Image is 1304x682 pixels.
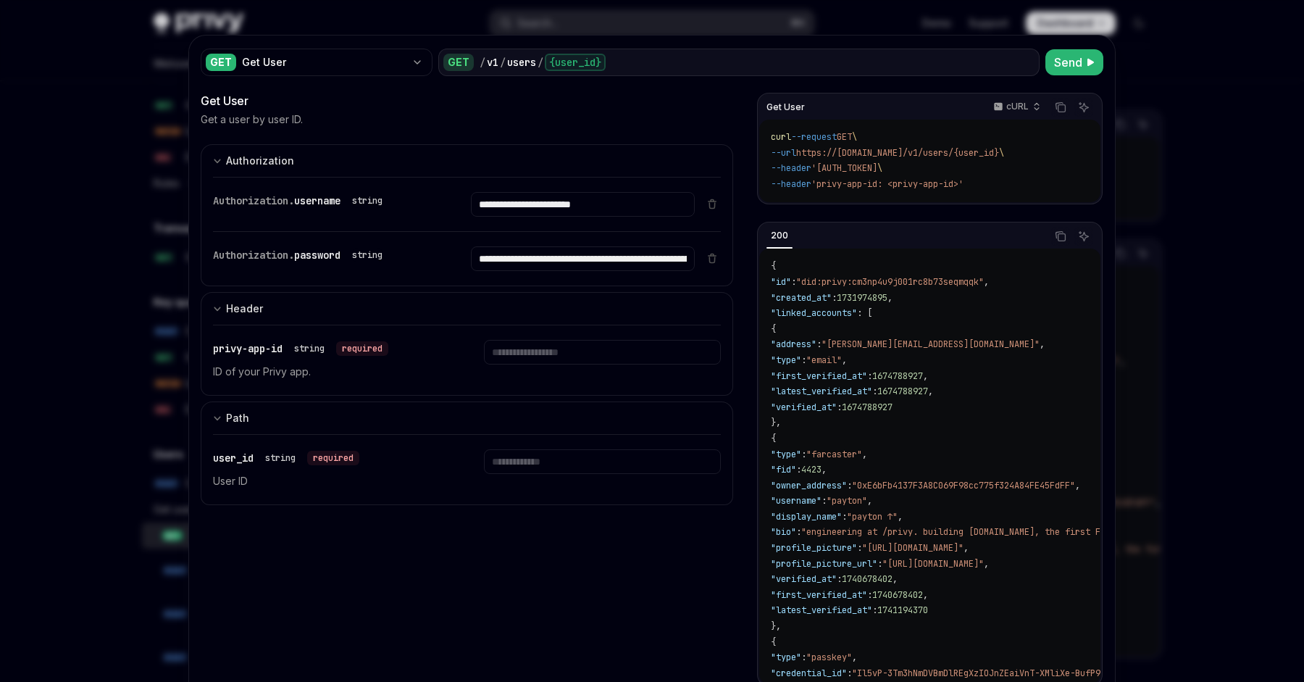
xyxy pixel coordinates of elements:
span: , [984,276,989,288]
span: "payton ↑" [847,511,898,523]
span: 1731974895 [837,292,887,304]
div: 200 [766,227,793,244]
span: , [984,558,989,570]
span: "first_verified_at" [771,589,867,601]
span: 1741194370 [877,604,928,616]
span: , [923,589,928,601]
span: { [771,323,776,335]
span: , [852,652,857,663]
span: Send [1054,54,1082,71]
span: { [771,636,776,648]
span: "payton" [827,495,867,507]
span: }, [771,417,781,428]
span: Get User [766,101,805,113]
span: "verified_at" [771,402,837,413]
span: , [964,542,969,554]
div: / [500,55,506,70]
p: cURL [1006,101,1029,112]
span: , [893,573,898,585]
span: 4423 [801,464,822,475]
button: Expand input section [201,144,733,177]
span: "bio" [771,526,796,538]
button: Expand input section [201,402,733,434]
div: v1 [487,55,498,70]
span: "profile_picture" [771,542,857,554]
span: --header [771,178,811,190]
span: , [928,386,933,397]
span: privy-app-id [213,342,283,355]
span: : [867,370,872,382]
div: users [507,55,536,70]
span: "address" [771,338,816,350]
div: Authorization.password [213,246,388,264]
span: user_id [213,452,254,465]
span: : [801,652,806,663]
div: / [538,55,543,70]
div: required [307,451,359,465]
span: "owner_address" [771,480,847,491]
span: --request [791,131,837,143]
span: : [822,495,827,507]
span: , [862,449,867,460]
span: { [771,260,776,272]
span: "passkey" [806,652,852,663]
p: ID of your Privy app. [213,363,449,380]
span: "credential_id" [771,668,847,679]
span: , [842,354,847,366]
span: { [771,433,776,444]
span: "type" [771,449,801,460]
span: "type" [771,354,801,366]
button: cURL [985,95,1047,120]
button: Ask AI [1074,98,1093,117]
span: 'privy-app-id: <privy-app-id>' [811,178,964,190]
span: Authorization. [213,249,294,262]
span: : [847,668,852,679]
div: Authorization [226,152,294,170]
div: Path [226,409,249,427]
span: --header [771,162,811,174]
span: \ [877,162,882,174]
span: : [842,511,847,523]
span: "0xE6bFb4137F3A8C069F98cc775f324A84FE45FdFF" [852,480,1075,491]
span: "id" [771,276,791,288]
span: "first_verified_at" [771,370,867,382]
span: : [872,604,877,616]
p: Get a user by user ID. [201,112,303,127]
button: Copy the contents from the code block [1051,227,1070,246]
span: : [791,276,796,288]
div: {user_id} [545,54,606,71]
span: 1740678402 [872,589,923,601]
p: User ID [213,473,449,490]
span: : [796,526,801,538]
div: user_id [213,449,359,467]
span: "[URL][DOMAIN_NAME]" [862,542,964,554]
button: Delete item [703,252,721,264]
span: : [801,354,806,366]
span: "username" [771,495,822,507]
span: "Il5vP-3Tm3hNmDVBmDlREgXzIOJnZEaiVnT-XMliXe-BufP9GL1-d3qhozk9IkZwQ_" [852,668,1197,679]
input: Enter user_id [484,449,720,474]
span: , [867,495,872,507]
span: : [857,542,862,554]
span: 1674788927 [872,370,923,382]
div: privy-app-id [213,340,388,357]
span: "latest_verified_at" [771,386,872,397]
span: \ [999,147,1004,159]
span: "[PERSON_NAME][EMAIL_ADDRESS][DOMAIN_NAME]" [822,338,1040,350]
span: "did:privy:cm3np4u9j001rc8b73seqmqqk" [796,276,984,288]
span: "verified_at" [771,573,837,585]
div: Authorization.username [213,192,388,209]
span: GET [837,131,852,143]
span: , [1040,338,1045,350]
span: : [837,402,842,413]
span: "display_name" [771,511,842,523]
span: : [796,464,801,475]
span: : [ [857,307,872,319]
span: : [816,338,822,350]
span: 1674788927 [877,386,928,397]
div: GET [443,54,474,71]
span: "linked_accounts" [771,307,857,319]
span: "email" [806,354,842,366]
button: Delete item [703,198,721,209]
div: Get User [201,92,733,109]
